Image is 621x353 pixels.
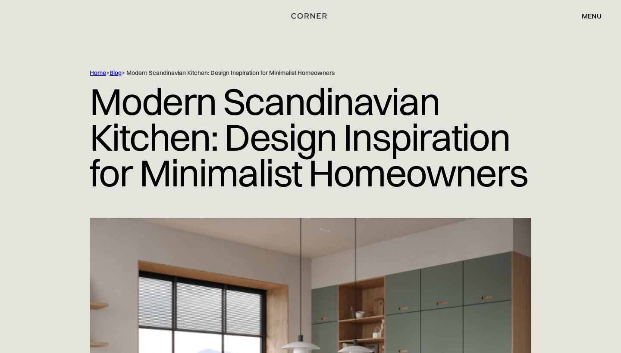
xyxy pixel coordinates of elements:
[90,69,106,77] a: Home
[284,10,337,22] a: home
[110,69,122,77] a: Blog
[582,12,602,19] div: menu
[90,77,531,197] h1: Modern Scandinavian Kitchen: Design Inspiration for Minimalist Homeowners
[90,69,495,77] div: > > Modern Scandinavian Kitchen: Design Inspiration for Minimalist Homeowners
[573,9,602,23] div: menu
